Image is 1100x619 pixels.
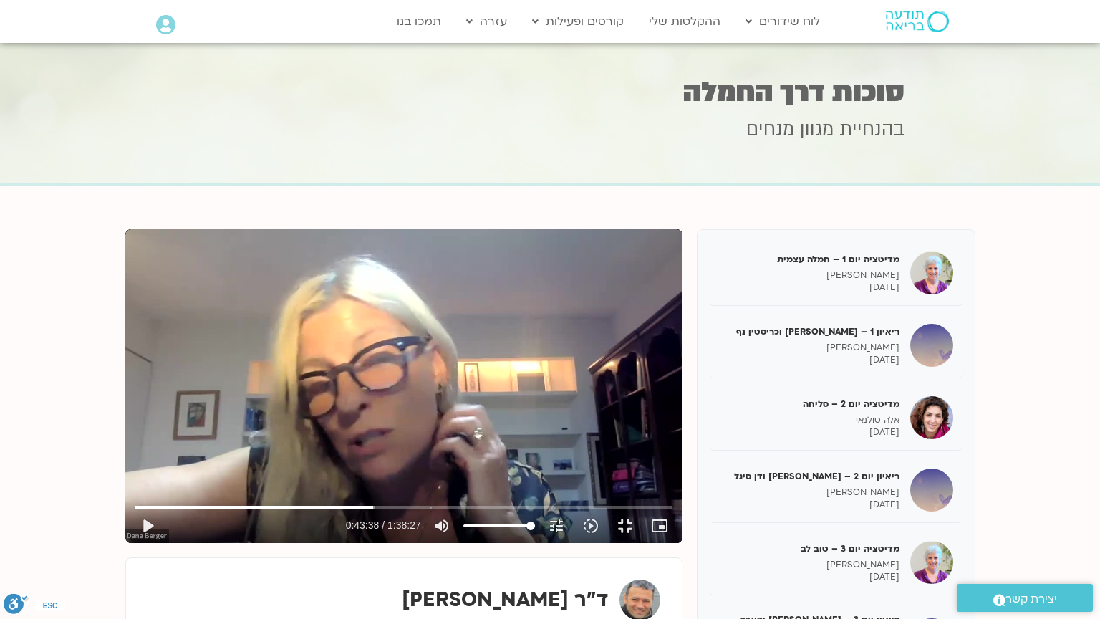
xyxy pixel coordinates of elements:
p: אלה טולנאי [719,414,899,426]
h5: ריאיון 1 – [PERSON_NAME] וכריסטין נף [719,325,899,338]
p: [DATE] [719,499,899,511]
p: [PERSON_NAME] [719,559,899,571]
p: [DATE] [719,282,899,294]
img: מדיטציה יום 2 – סליחה [910,396,953,439]
p: [DATE] [719,426,899,438]
a: קורסים ופעילות [525,8,631,35]
p: [PERSON_NAME] [719,342,899,354]
h1: סוכות דרך החמלה [196,78,904,106]
h5: ריאיון יום 2 – [PERSON_NAME] ודן סיגל [719,470,899,483]
a: לוח שידורים [738,8,827,35]
p: [PERSON_NAME] [719,269,899,282]
p: [DATE] [719,571,899,583]
img: תודעה בריאה [886,11,949,32]
p: [DATE] [719,354,899,366]
a: יצירת קשר [957,584,1093,612]
h5: מדיטציה יום 3 – טוב לב [719,542,899,555]
img: מדיטציה יום 1 – חמלה עצמית [910,251,953,294]
img: ריאיון 1 – טארה בראך וכריסטין נף [910,324,953,367]
span: בהנחיית [839,117,904,143]
a: ההקלטות שלי [642,8,728,35]
span: יצירת קשר [1005,590,1057,609]
a: עזרה [459,8,514,35]
img: ריאיון יום 2 – טארה בראך ודן סיגל [910,469,953,512]
h5: מדיטציה יום 2 – סליחה [719,398,899,411]
p: [PERSON_NAME] [719,486,899,499]
strong: ד"ר [PERSON_NAME] [402,586,609,613]
h5: מדיטציה יום 1 – חמלה עצמית [719,253,899,266]
img: מדיטציה יום 3 – טוב לב [910,541,953,584]
a: תמכו בנו [390,8,448,35]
